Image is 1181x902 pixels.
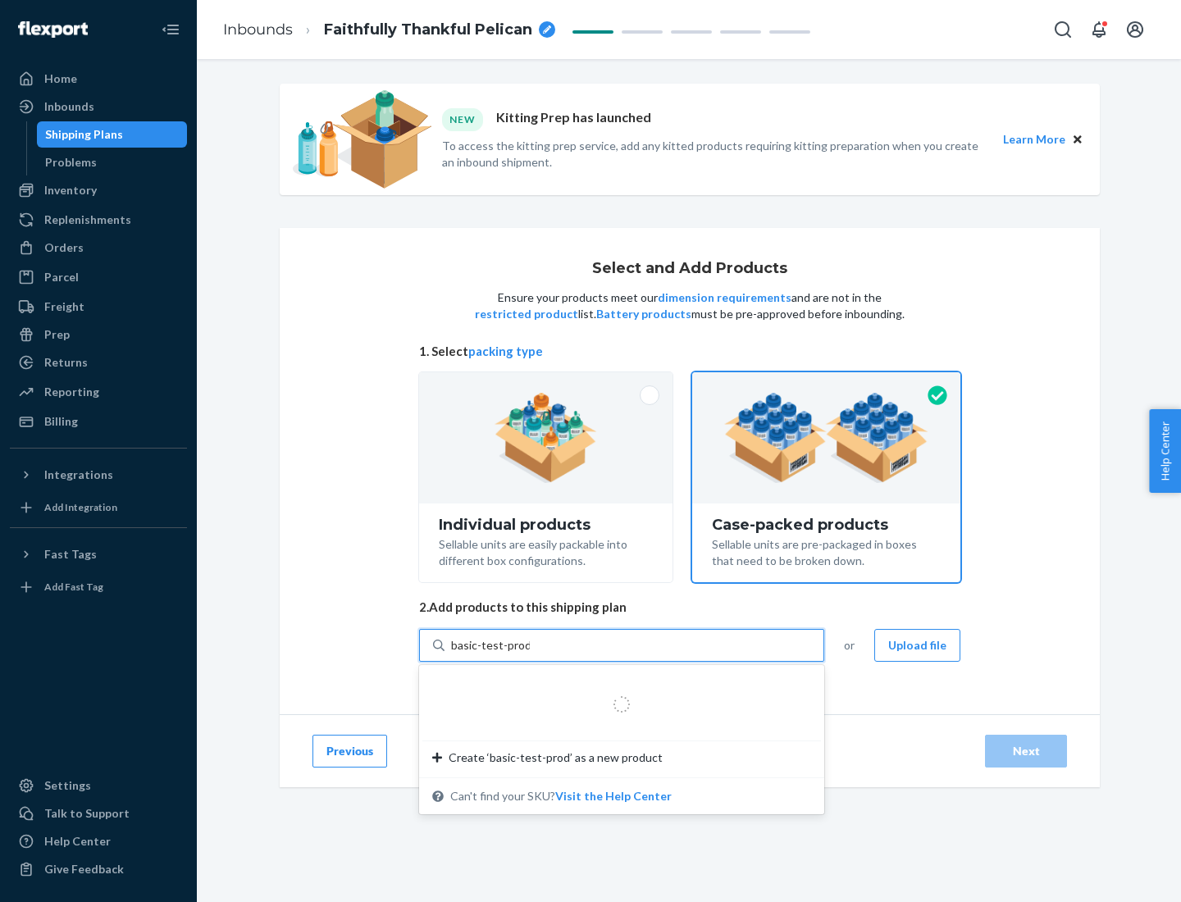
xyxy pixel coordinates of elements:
[844,637,855,654] span: or
[555,788,672,804] button: Create ‘basic-test-prod’ as a new productCan't find your SKU?
[10,66,187,92] a: Home
[10,408,187,435] a: Billing
[450,788,672,804] span: Can't find your SKU?
[1083,13,1115,46] button: Open notifications
[44,467,113,483] div: Integrations
[10,462,187,488] button: Integrations
[1003,130,1065,148] button: Learn More
[44,861,124,877] div: Give Feedback
[10,321,187,348] a: Prep
[44,777,91,794] div: Settings
[10,574,187,600] a: Add Fast Tag
[10,541,187,567] button: Fast Tags
[419,343,960,360] span: 1. Select
[44,833,111,850] div: Help Center
[985,735,1067,768] button: Next
[10,800,187,827] a: Talk to Support
[1046,13,1079,46] button: Open Search Box
[44,71,77,87] div: Home
[210,6,568,54] ol: breadcrumbs
[45,154,97,171] div: Problems
[10,294,187,320] a: Freight
[999,743,1053,759] div: Next
[473,289,906,322] p: Ensure your products meet our and are not in the list. must be pre-approved before inbounding.
[439,517,653,533] div: Individual products
[712,517,941,533] div: Case-packed products
[10,235,187,261] a: Orders
[475,306,578,322] button: restricted product
[45,126,123,143] div: Shipping Plans
[10,828,187,854] a: Help Center
[44,354,88,371] div: Returns
[223,20,293,39] a: Inbounds
[44,805,130,822] div: Talk to Support
[10,494,187,521] a: Add Integration
[10,349,187,376] a: Returns
[44,269,79,285] div: Parcel
[44,580,103,594] div: Add Fast Tag
[10,177,187,203] a: Inventory
[10,772,187,799] a: Settings
[37,121,188,148] a: Shipping Plans
[44,212,131,228] div: Replenishments
[44,413,78,430] div: Billing
[442,108,483,130] div: NEW
[44,384,99,400] div: Reporting
[658,289,791,306] button: dimension requirements
[18,21,88,38] img: Flexport logo
[451,637,530,654] input: Create ‘basic-test-prod’ as a new productCan't find your SKU?Visit the Help Center
[10,93,187,120] a: Inbounds
[154,13,187,46] button: Close Navigation
[724,393,928,483] img: case-pack.59cecea509d18c883b923b81aeac6d0b.png
[324,20,532,41] span: Faithfully Thankful Pelican
[1119,13,1151,46] button: Open account menu
[44,298,84,315] div: Freight
[495,393,597,483] img: individual-pack.facf35554cb0f1810c75b2bd6df2d64e.png
[44,239,84,256] div: Orders
[10,207,187,233] a: Replenishments
[449,749,663,766] span: Create ‘basic-test-prod’ as a new product
[312,735,387,768] button: Previous
[10,264,187,290] a: Parcel
[712,533,941,569] div: Sellable units are pre-packaged in boxes that need to be broken down.
[10,379,187,405] a: Reporting
[44,98,94,115] div: Inbounds
[419,599,960,616] span: 2. Add products to this shipping plan
[44,326,70,343] div: Prep
[44,500,117,514] div: Add Integration
[44,546,97,563] div: Fast Tags
[37,149,188,175] a: Problems
[442,138,988,171] p: To access the kitting prep service, add any kitted products requiring kitting preparation when yo...
[596,306,691,322] button: Battery products
[1149,409,1181,493] button: Help Center
[468,343,543,360] button: packing type
[496,108,651,130] p: Kitting Prep has launched
[592,261,787,277] h1: Select and Add Products
[10,856,187,882] button: Give Feedback
[1069,130,1087,148] button: Close
[874,629,960,662] button: Upload file
[44,182,97,198] div: Inventory
[439,533,653,569] div: Sellable units are easily packable into different box configurations.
